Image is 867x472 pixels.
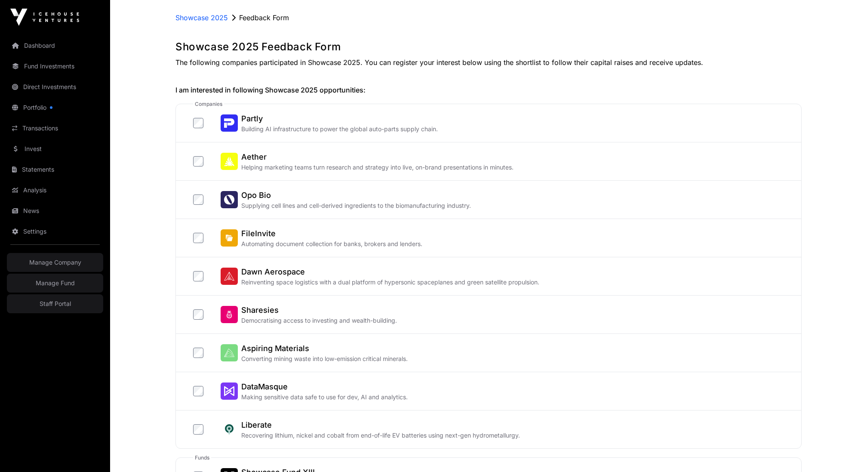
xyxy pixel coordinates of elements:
input: PartlyPartlyBuilding AI infrastructure to power the global auto-parts supply chain. [193,118,203,128]
img: Opo Bio [221,191,238,208]
a: Fund Investments [7,57,103,76]
iframe: Chat Widget [824,431,867,472]
img: FileInvite [221,229,238,247]
p: Making sensitive data safe to use for dev, AI and analytics. [241,393,408,401]
span: companies [193,101,224,108]
p: Converting mining waste into low-emission critical minerals. [241,355,408,363]
a: Invest [7,139,103,158]
h2: Liberate [241,419,520,431]
img: Sharesies [221,306,238,323]
a: Statements [7,160,103,179]
a: Manage Fund [7,274,103,293]
img: Aether [221,153,238,170]
p: Reinventing space logistics with a dual platform of hypersonic spaceplanes and green satellite pr... [241,278,539,287]
a: Transactions [7,119,103,138]
h2: I am interested in following Showcase 2025 opportunities: [175,85,802,95]
p: Supplying cell lines and cell-derived ingredients to the biomanufacturing industry. [241,201,471,210]
p: Building AI infrastructure to power the global auto-parts supply chain. [241,125,438,133]
span: funds [193,454,211,461]
h2: Partly [241,113,438,125]
p: Recovering lithium, nickel and cobalt from end-of-life EV batteries using next-gen hydrometallurgy. [241,431,520,440]
h1: Showcase 2025 Feedback Form [175,40,802,54]
input: DataMasqueDataMasqueMaking sensitive data safe to use for dev, AI and analytics. [193,386,203,396]
a: Dashboard [7,36,103,55]
a: News [7,201,103,220]
img: Icehouse Ventures Logo [10,9,79,26]
h2: Dawn Aerospace [241,266,539,278]
input: Opo BioOpo BioSupplying cell lines and cell-derived ingredients to the biomanufacturing industry. [193,194,203,205]
h2: FileInvite [241,228,422,240]
img: Liberate [221,421,238,438]
img: Dawn Aerospace [221,268,238,285]
h2: Aspiring Materials [241,342,408,355]
p: Automating document collection for banks, brokers and lenders. [241,240,422,248]
a: Direct Investments [7,77,103,96]
h2: Aether [241,151,513,163]
p: Helping marketing teams turn research and strategy into live, on-brand presentations in minutes. [241,163,513,172]
a: Manage Company [7,253,103,272]
p: Feedback Form [239,12,289,23]
input: Aspiring MaterialsAspiring MaterialsConverting mining waste into low-emission critical minerals. [193,348,203,358]
input: FileInviteFileInviteAutomating document collection for banks, brokers and lenders. [193,233,203,243]
p: Democratising access to investing and wealth-building. [241,316,397,325]
img: DataMasque [221,383,238,400]
a: Staff Portal [7,294,103,313]
h2: Sharesies [241,304,397,316]
img: Partly [221,114,238,132]
input: LiberateLiberateRecovering lithium, nickel and cobalt from end-of-life EV batteries using next-ge... [193,424,203,435]
input: AetherAetherHelping marketing teams turn research and strategy into live, on-brand presentations ... [193,156,203,167]
h2: Opo Bio [241,189,471,201]
a: Analysis [7,181,103,200]
a: Settings [7,222,103,241]
p: The following companies participated in Showcase 2025. You can register your interest below using... [175,57,802,68]
a: Showcase 2025 [175,12,228,23]
img: Aspiring Materials [221,344,238,361]
h2: DataMasque [241,381,408,393]
input: Dawn AerospaceDawn AerospaceReinventing space logistics with a dual platform of hypersonic spacep... [193,271,203,281]
a: Portfolio [7,98,103,117]
input: SharesiesSharesiesDemocratising access to investing and wealth-building. [193,309,203,320]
